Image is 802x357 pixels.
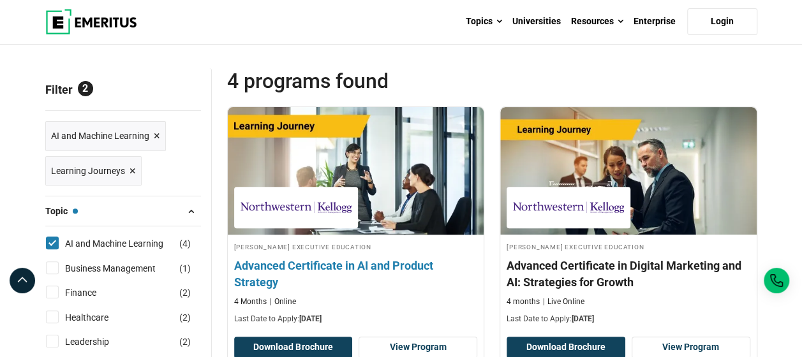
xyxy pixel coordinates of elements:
a: Leadership [65,335,135,349]
p: Live Online [543,296,584,307]
h4: Advanced Certificate in Digital Marketing and AI: Strategies for Growth [507,258,750,289]
span: 2 [182,312,188,323]
span: [DATE] [299,314,322,323]
span: 1 [182,263,188,273]
span: × [130,162,136,180]
h4: [PERSON_NAME] Executive Education [507,241,750,252]
a: AI and Machine Learning [65,237,189,251]
span: AI and Machine Learning [51,129,149,143]
span: ( ) [179,286,191,300]
a: Login [687,8,757,35]
span: [DATE] [572,314,594,323]
span: ( ) [179,261,191,275]
span: 4 [182,238,188,249]
a: Business Management [65,261,181,275]
p: 4 Months [234,296,267,307]
a: Finance [65,286,122,300]
p: Filter [45,68,201,110]
span: ( ) [179,335,191,349]
span: ( ) [179,237,191,251]
h4: [PERSON_NAME] Executive Education [234,241,478,252]
span: × [154,127,160,145]
h4: Advanced Certificate in AI and Product Strategy [234,258,478,289]
a: Marketing Course by Kellogg Executive Education - September 11, 2025 Kellogg Executive Education ... [500,107,757,331]
img: Kellogg Executive Education [241,193,352,222]
span: 2 [78,81,93,96]
p: Last Date to Apply: [507,314,750,324]
img: Advanced Certificate in Digital Marketing and AI: Strategies for Growth | Online Marketing Course [500,107,757,235]
a: AI and Machine Learning × [45,121,166,151]
p: Online [270,296,296,307]
span: Learning Journeys [51,164,125,178]
button: Topic [45,201,201,221]
img: Advanced Certificate in AI and Product Strategy | Online AI and Machine Learning Course [214,101,496,241]
span: Topic [45,204,78,218]
a: Healthcare [65,310,134,324]
span: 4 Programs found [227,68,493,94]
p: Last Date to Apply: [234,314,478,324]
span: 2 [182,337,188,347]
span: 2 [182,288,188,298]
a: Learning Journeys × [45,156,142,186]
p: 4 months [507,296,540,307]
img: Kellogg Executive Education [513,193,624,222]
a: AI and Machine Learning Course by Kellogg Executive Education - September 11, 2025 Kellogg Execut... [228,107,484,331]
a: Reset all [161,83,201,99]
span: ( ) [179,310,191,324]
